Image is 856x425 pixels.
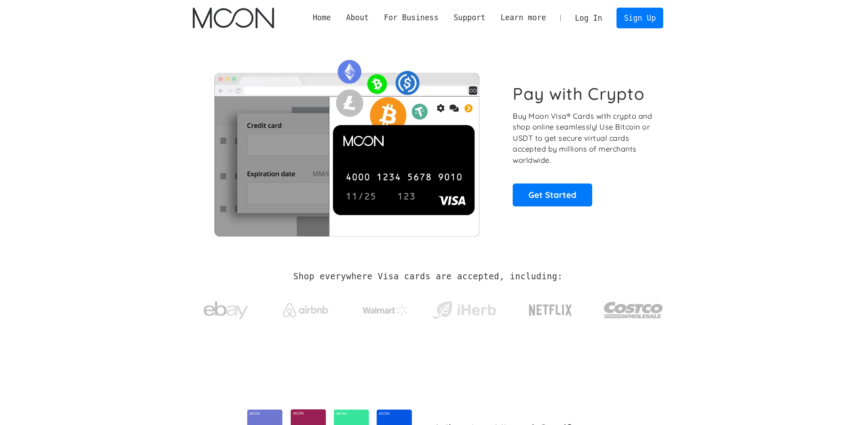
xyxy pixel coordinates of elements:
div: Learn more [493,12,554,23]
div: Learn more [501,12,546,23]
div: About [346,12,369,23]
a: home [193,8,274,28]
img: Moon Cards let you spend your crypto anywhere Visa is accepted. [193,54,501,236]
div: For Business [377,12,446,23]
img: Moon Logo [193,8,274,28]
div: About [338,12,376,23]
a: Costco [603,284,664,331]
img: Costco [603,293,664,327]
img: iHerb [431,299,498,322]
a: Airbnb [272,294,339,322]
h1: Pay with Crypto [513,84,645,104]
div: For Business [384,12,438,23]
a: Sign Up [616,8,663,28]
a: Walmart [351,296,418,320]
div: Support [446,12,493,23]
p: Buy Moon Visa® Cards with crypto and shop online seamlessly! Use Bitcoin or USDT to get secure vi... [513,111,653,166]
img: Netflix [528,299,573,322]
a: Home [305,12,338,23]
img: Airbnb [283,303,328,317]
a: iHerb [431,290,498,327]
a: Get Started [513,183,592,206]
img: Walmart [363,305,408,316]
a: Log In [568,8,610,28]
a: ebay [193,287,260,329]
a: Netflix [510,290,591,326]
h2: Shop everywhere Visa cards are accepted, including: [293,272,563,282]
div: Support [453,12,485,23]
img: ebay [204,296,248,325]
